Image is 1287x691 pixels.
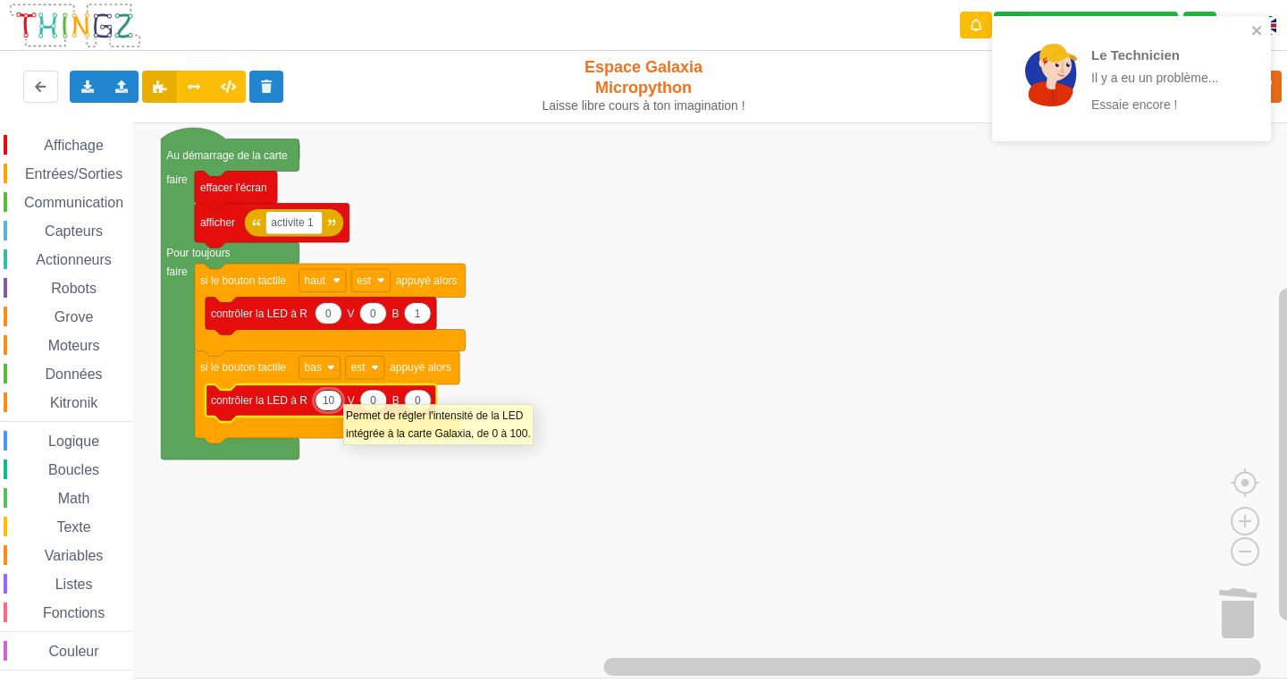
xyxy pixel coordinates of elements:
div: Laisse libre cours à ton imagination ! [534,98,753,114]
text: bas [305,361,322,374]
p: Le Technicien [1091,46,1231,64]
span: Capteurs [42,223,105,239]
text: effacer l'écran [200,181,267,194]
span: Fonctions [40,605,107,620]
text: 0 [325,308,332,320]
div: Espace Galaxia Micropython [534,57,753,114]
text: V [347,308,354,320]
text: V [348,394,355,407]
text: B [392,394,400,407]
text: appuyé alors [390,361,451,374]
span: Entrées/Sorties [22,166,125,181]
text: 0 [370,308,376,320]
div: Permet de régler l'intensité de la LED [346,407,531,425]
span: Grove [52,309,97,324]
text: est [357,274,372,287]
span: Moteurs [46,338,103,353]
text: est [351,361,366,374]
span: Affichage [41,138,105,153]
text: contrôler la LED à R [211,394,307,407]
span: Listes [53,577,96,592]
text: Au démarrage de la carte [166,149,288,162]
span: Données [43,367,105,382]
span: Communication [21,195,126,210]
text: si le bouton tactile [200,361,286,374]
text: contrôler la LED à R [211,308,307,320]
button: close [1251,23,1264,40]
text: appuyé alors [396,274,458,287]
span: Robots [48,281,99,296]
text: faire [166,265,188,278]
text: Pour toujours [166,247,230,259]
p: Il y a eu un problème... [1091,69,1231,87]
text: B [391,308,399,320]
text: 0 [370,394,376,407]
text: haut [305,274,326,287]
div: intégrée à la carte Galaxia, de 0 à 100. [346,425,531,442]
span: Variables [42,548,106,563]
span: Kitronik [47,395,100,410]
span: Logique [46,434,102,449]
span: Math [55,491,93,506]
text: si le bouton tactile [200,274,286,287]
span: Actionneurs [33,252,114,267]
span: Boucles [46,462,102,477]
img: thingz_logo.png [8,2,142,49]
text: afficher [200,216,235,229]
text: faire [166,173,188,186]
div: Ta base fonctionne bien ! [994,12,1178,39]
span: Couleur [46,644,102,659]
span: Texte [54,519,93,535]
text: activite 1 [271,216,314,229]
text: 0 [415,394,421,407]
p: Essaie encore ! [1091,96,1231,114]
text: 1 [415,308,421,320]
